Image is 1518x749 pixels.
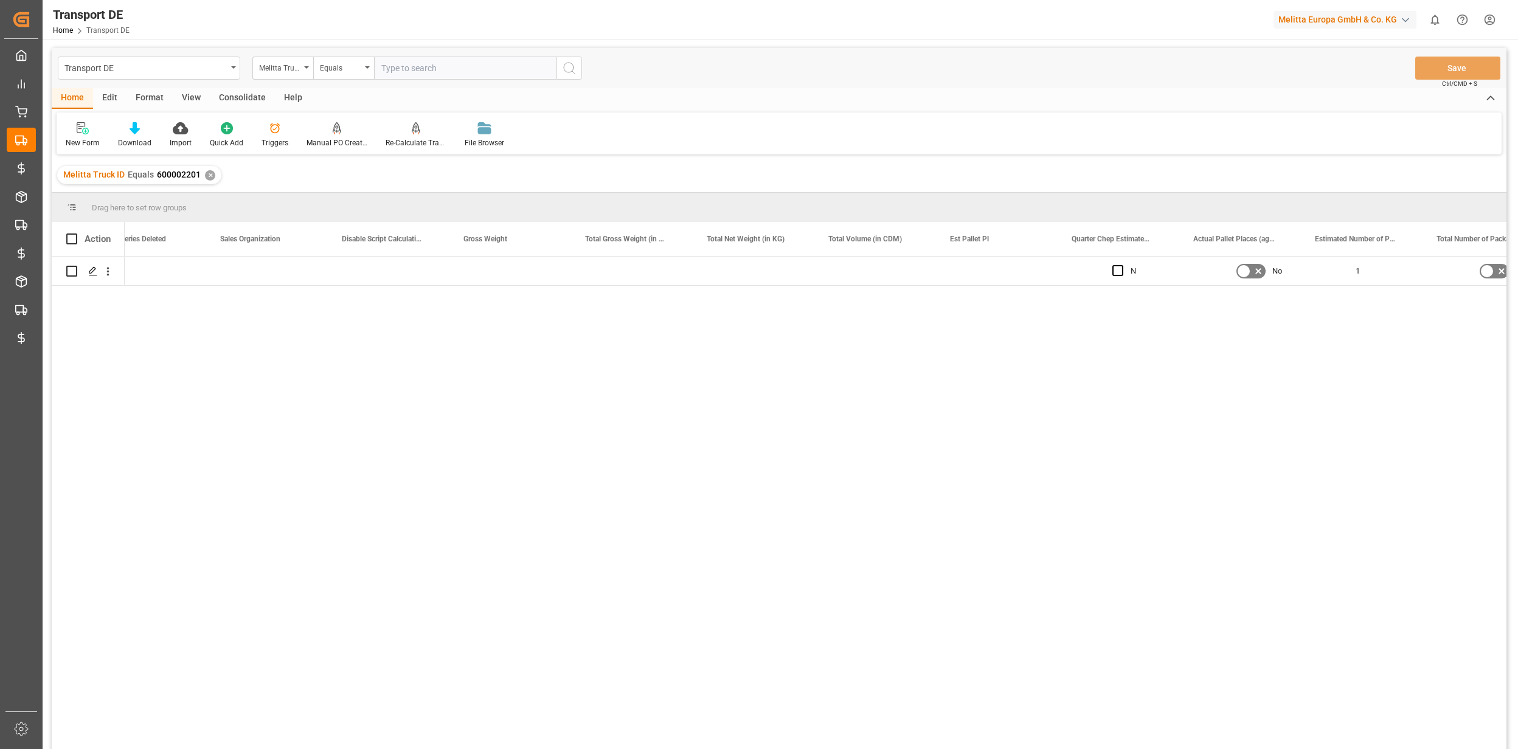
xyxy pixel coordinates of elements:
div: Download [118,137,151,148]
span: Total Number of Packages (VepoDE) [1437,235,1518,243]
button: search button [556,57,582,80]
button: Melitta Europa GmbH & Co. KG [1274,8,1421,31]
div: Melitta Europa GmbH & Co. KG [1274,11,1416,29]
span: Melitta Truck ID [63,170,125,179]
div: Edit [93,88,126,109]
div: Manual PO Creation [307,137,367,148]
div: ✕ [205,170,215,181]
div: Format [126,88,173,109]
span: All Deliveries Deleted [99,235,166,243]
span: 600002201 [157,170,201,179]
div: Import [170,137,192,148]
span: Disable Script Calculations [342,235,423,243]
button: show 0 new notifications [1421,6,1449,33]
div: Action [85,233,111,244]
span: Sales Organization [220,235,280,243]
div: Press SPACE to select this row. [52,257,125,286]
div: N [1131,257,1205,285]
div: New Form [66,137,100,148]
button: Save [1415,57,1500,80]
div: Re-Calculate Transport Costs [386,137,446,148]
a: Home [53,26,73,35]
div: View [173,88,210,109]
span: Ctrl/CMD + S [1442,79,1477,88]
span: Total Gross Weight (in KG) [585,235,667,243]
div: Transport DE [64,60,227,75]
div: Quick Add [210,137,243,148]
span: Equals [128,170,154,179]
span: Actual Pallet Places (aggregation) [1193,235,1275,243]
span: Est Pallet Pl [950,235,989,243]
span: Gross Weight [463,235,507,243]
span: Drag here to set row groups [92,203,187,212]
div: Equals [320,60,361,74]
div: File Browser [465,137,504,148]
div: Consolidate [210,88,275,109]
div: 1 [1341,257,1463,285]
div: Transport DE [53,5,130,24]
span: Total Volume (in CDM) [828,235,902,243]
div: Triggers [262,137,288,148]
div: Home [52,88,93,109]
span: Total Net Weight (in KG) [707,235,785,243]
span: Quarter Chep Estimated Pallet Places [1072,235,1153,243]
span: Estimated Number of Parcels (default value) [1315,235,1396,243]
button: open menu [58,57,240,80]
div: Melitta Truck ID [259,60,300,74]
input: Type to search [374,57,556,80]
span: No [1272,257,1282,285]
div: Help [275,88,311,109]
button: Help Center [1449,6,1476,33]
button: open menu [252,57,313,80]
button: open menu [313,57,374,80]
